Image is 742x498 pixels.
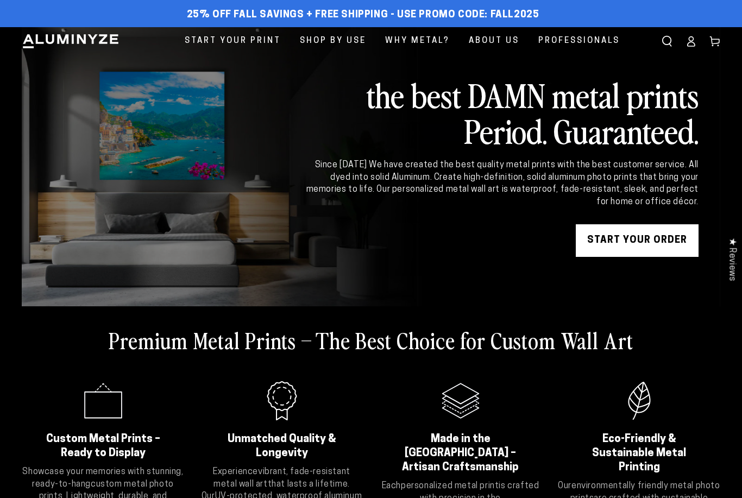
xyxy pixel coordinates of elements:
span: 25% off FALL Savings + Free Shipping - Use Promo Code: FALL2025 [187,9,539,21]
span: Shop By Use [300,34,366,48]
h2: Premium Metal Prints – The Best Choice for Custom Wall Art [109,326,633,354]
div: Click to open Judge.me floating reviews tab [721,229,742,289]
h2: Eco-Friendly & Sustainable Metal Printing [571,432,707,475]
h2: Unmatched Quality & Longevity [214,432,349,461]
h2: Custom Metal Prints – Ready to Display [35,432,171,461]
a: Start Your Print [177,27,289,55]
span: Why Metal? [385,34,450,48]
span: Start Your Print [185,34,281,48]
a: START YOUR Order [576,224,699,257]
h2: the best DAMN metal prints Period. Guaranteed. [304,77,699,148]
a: Why Metal? [377,27,458,55]
a: Professionals [530,27,628,55]
strong: vibrant, fade-resistant metal wall art [213,468,350,488]
h2: Made in the [GEOGRAPHIC_DATA] – Artisan Craftsmanship [393,432,528,475]
a: Shop By Use [292,27,374,55]
strong: personalized metal print [401,482,499,490]
summary: Search our site [655,29,679,53]
span: Professionals [538,34,620,48]
div: Since [DATE] We have created the best quality metal prints with the best customer service. All dy... [304,159,699,208]
img: Aluminyze [22,33,120,49]
a: About Us [461,27,527,55]
span: About Us [469,34,519,48]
